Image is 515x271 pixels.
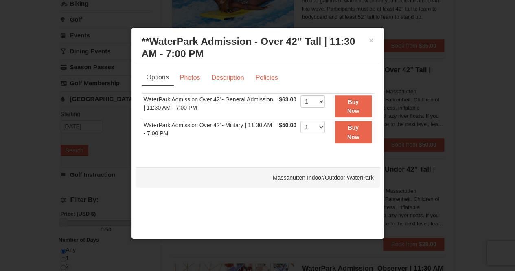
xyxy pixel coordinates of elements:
button: × [369,36,374,44]
a: Policies [250,70,283,86]
button: Buy Now [335,121,372,143]
td: WaterPark Admission Over 42"- Military | 11:30 AM - 7:00 PM [142,119,277,145]
td: WaterPark Admission Over 42"- General Admission | 11:30 AM - 7:00 PM [142,93,277,119]
h3: **WaterPark Admission - Over 42” Tall | 11:30 AM - 7:00 PM [142,35,374,60]
a: Options [142,70,174,86]
button: Buy Now [335,95,372,118]
span: $63.00 [279,96,296,103]
div: Massanutten Indoor/Outdoor WaterPark [136,167,380,188]
a: Photos [175,70,206,86]
strong: Buy Now [347,124,359,140]
strong: Buy Now [347,99,359,114]
span: $50.00 [279,122,296,128]
a: Description [206,70,249,86]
